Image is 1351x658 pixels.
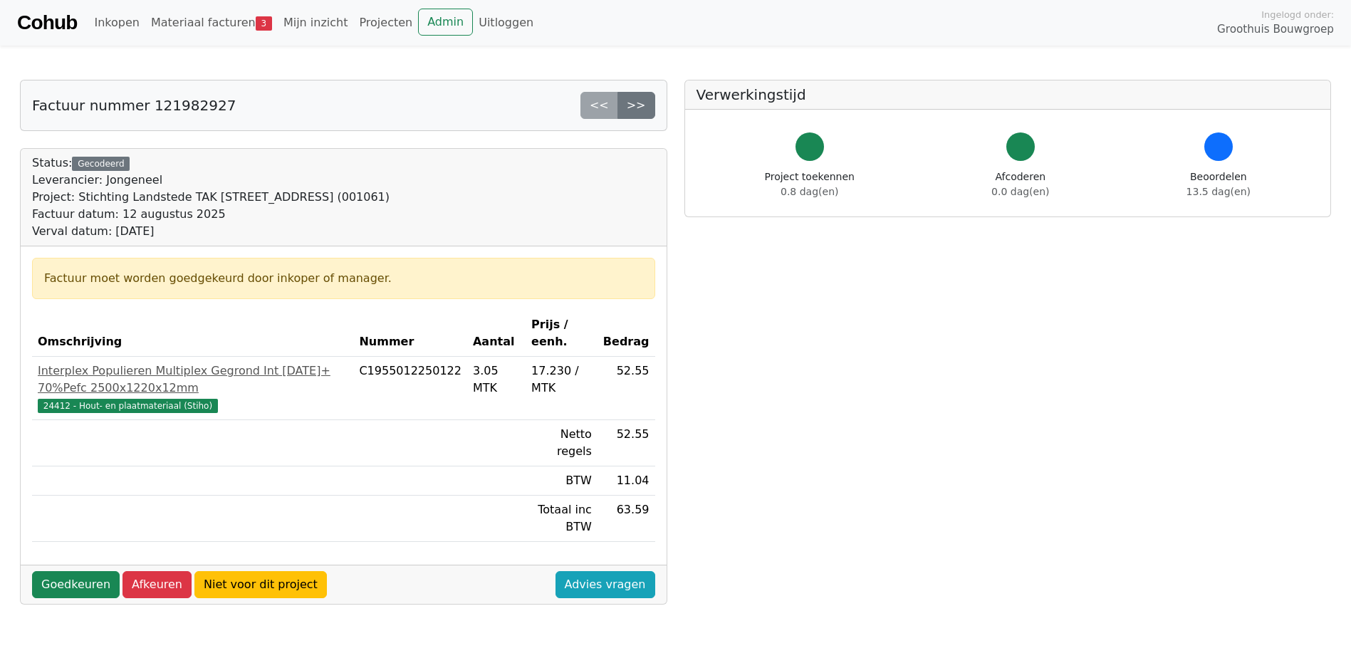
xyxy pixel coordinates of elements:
td: 52.55 [598,357,655,420]
td: 52.55 [598,420,655,466]
a: Niet voor dit project [194,571,327,598]
div: 17.230 / MTK [531,362,592,397]
span: 3 [256,16,272,31]
a: Projecten [353,9,418,37]
th: Aantal [467,310,526,357]
span: 0.8 dag(en) [781,186,838,197]
div: Factuur moet worden goedgekeurd door inkoper of manager. [44,270,643,287]
span: Groothuis Bouwgroep [1217,21,1334,38]
a: >> [617,92,655,119]
a: Afkeuren [122,571,192,598]
th: Nummer [353,310,467,357]
a: Interplex Populieren Multiplex Gegrond Int [DATE]+ 70%Pefc 2500x1220x12mm24412 - Hout- en plaatma... [38,362,348,414]
span: 13.5 dag(en) [1186,186,1251,197]
td: 63.59 [598,496,655,542]
div: 3.05 MTK [473,362,520,397]
a: Uitloggen [473,9,539,37]
div: Verval datum: [DATE] [32,223,390,240]
div: Project toekennen [765,169,855,199]
span: Ingelogd onder: [1261,8,1334,21]
div: Leverancier: Jongeneel [32,172,390,189]
th: Prijs / eenh. [526,310,598,357]
td: C1955012250122 [353,357,467,420]
div: Status: [32,155,390,240]
div: Gecodeerd [72,157,130,171]
a: Materiaal facturen3 [145,9,278,37]
h5: Verwerkingstijd [697,86,1320,103]
td: 11.04 [598,466,655,496]
td: Netto regels [526,420,598,466]
a: Cohub [17,6,77,40]
td: Totaal inc BTW [526,496,598,542]
th: Omschrijving [32,310,353,357]
div: Factuur datum: 12 augustus 2025 [32,206,390,223]
div: Interplex Populieren Multiplex Gegrond Int [DATE]+ 70%Pefc 2500x1220x12mm [38,362,348,397]
a: Goedkeuren [32,571,120,598]
div: Beoordelen [1186,169,1251,199]
span: 0.0 dag(en) [991,186,1049,197]
a: Mijn inzicht [278,9,354,37]
a: Inkopen [88,9,145,37]
th: Bedrag [598,310,655,357]
a: Advies vragen [555,571,655,598]
div: Project: Stichting Landstede TAK [STREET_ADDRESS] (001061) [32,189,390,206]
a: Admin [418,9,473,36]
span: 24412 - Hout- en plaatmateriaal (Stiho) [38,399,218,413]
h5: Factuur nummer 121982927 [32,97,236,114]
div: Afcoderen [991,169,1049,199]
td: BTW [526,466,598,496]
